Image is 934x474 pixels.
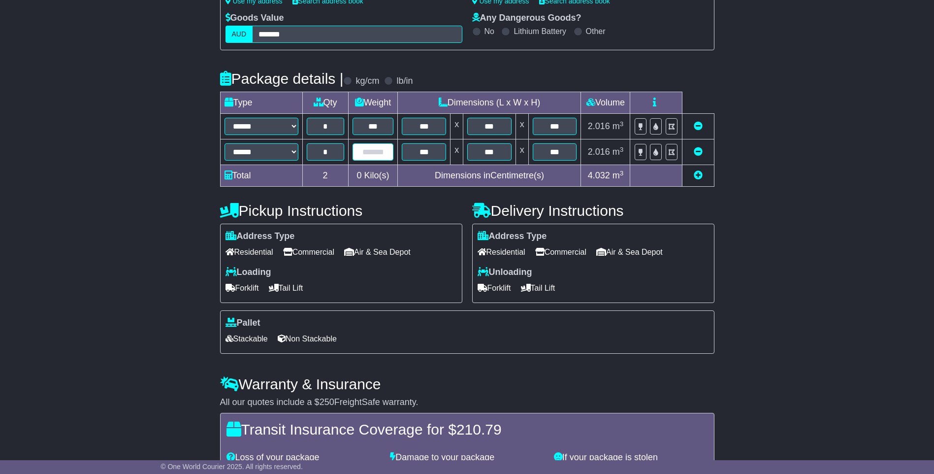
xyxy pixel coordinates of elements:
[612,121,624,131] span: m
[451,139,463,165] td: x
[385,452,549,463] div: Damage to your package
[278,331,337,346] span: Non Stackable
[225,280,259,296] span: Forklift
[161,463,303,471] span: © One World Courier 2025. All rights reserved.
[355,76,379,87] label: kg/cm
[225,13,284,24] label: Goods Value
[225,26,253,43] label: AUD
[225,318,260,329] label: Pallet
[620,120,624,128] sup: 3
[620,169,624,177] sup: 3
[549,452,713,463] div: If your package is stolen
[596,244,663,260] span: Air & Sea Depot
[398,165,581,187] td: Dimensions in Centimetre(s)
[220,70,344,87] h4: Package details |
[588,121,610,131] span: 2.016
[694,121,703,131] a: Remove this item
[478,280,511,296] span: Forklift
[283,244,334,260] span: Commercial
[535,244,586,260] span: Commercial
[694,147,703,157] a: Remove this item
[478,267,532,278] label: Unloading
[588,170,610,180] span: 4.032
[302,92,348,114] td: Qty
[521,280,555,296] span: Tail Lift
[302,165,348,187] td: 2
[348,165,398,187] td: Kilo(s)
[472,203,714,219] h4: Delivery Instructions
[225,244,273,260] span: Residential
[220,203,462,219] h4: Pickup Instructions
[514,27,566,36] label: Lithium Battery
[612,170,624,180] span: m
[225,331,268,346] span: Stackable
[225,231,295,242] label: Address Type
[456,421,502,438] span: 210.79
[269,280,303,296] span: Tail Lift
[344,244,411,260] span: Air & Sea Depot
[320,397,334,407] span: 250
[348,92,398,114] td: Weight
[356,170,361,180] span: 0
[515,114,528,139] td: x
[694,170,703,180] a: Add new item
[398,92,581,114] td: Dimensions (L x W x H)
[451,114,463,139] td: x
[588,147,610,157] span: 2.016
[222,452,386,463] div: Loss of your package
[396,76,413,87] label: lb/in
[220,92,302,114] td: Type
[478,231,547,242] label: Address Type
[612,147,624,157] span: m
[620,146,624,153] sup: 3
[484,27,494,36] label: No
[586,27,606,36] label: Other
[225,267,271,278] label: Loading
[220,376,714,392] h4: Warranty & Insurance
[226,421,708,438] h4: Transit Insurance Coverage for $
[472,13,581,24] label: Any Dangerous Goods?
[478,244,525,260] span: Residential
[581,92,630,114] td: Volume
[220,165,302,187] td: Total
[515,139,528,165] td: x
[220,397,714,408] div: All our quotes include a $ FreightSafe warranty.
